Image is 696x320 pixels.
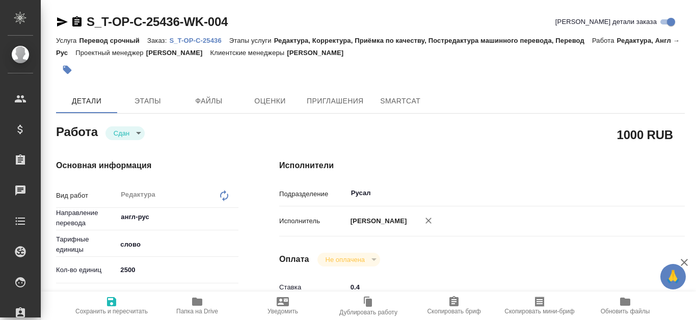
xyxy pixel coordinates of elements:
span: Уведомить [267,308,298,315]
a: S_T-OP-C-25436-WK-004 [87,15,228,29]
h4: Основная информация [56,159,238,172]
span: Детали [62,95,111,108]
span: Оценки [246,95,295,108]
span: Скопировать мини-бриф [504,308,574,315]
button: Сохранить и пересчитать [69,291,154,320]
button: Скопировать ссылку для ЯМессенджера [56,16,68,28]
p: Этапы услуги [229,37,274,44]
span: Папка на Drive [176,308,218,315]
p: Подразделение [279,189,347,199]
button: Обновить файлы [582,291,668,320]
button: Скопировать ссылку [71,16,83,28]
p: [PERSON_NAME] [347,216,407,226]
a: S_T-OP-C-25436 [169,36,229,44]
p: Перевод срочный [79,37,147,44]
p: Тарифные единицы [56,234,117,255]
button: Скопировать бриф [411,291,497,320]
span: Этапы [123,95,172,108]
h4: Исполнители [279,159,685,172]
button: Скопировать мини-бриф [497,291,582,320]
p: Проектный менеджер [75,49,146,57]
div: Сдан [105,126,145,140]
span: Скопировать бриф [427,308,480,315]
span: Дублировать работу [339,309,397,316]
input: ✎ Введи что-нибудь [117,262,238,277]
p: Услуга [56,37,79,44]
span: 🙏 [664,266,682,287]
h2: 1000 RUB [617,126,673,143]
span: Приглашения [307,95,364,108]
p: Работа [592,37,617,44]
p: Заказ: [147,37,169,44]
span: Файлы [184,95,233,108]
h4: Оплата [279,253,309,265]
button: Папка на Drive [154,291,240,320]
p: Кол-во единиц [56,265,117,275]
span: [PERSON_NAME] детали заказа [555,17,657,27]
span: Сохранить и пересчитать [75,308,148,315]
button: Не оплачена [323,255,368,264]
button: Дублировать работу [326,291,411,320]
p: S_T-OP-C-25436 [169,37,229,44]
h2: Работа [56,122,98,140]
p: [PERSON_NAME] [287,49,351,57]
div: Юридическая/Финансовая [117,288,238,305]
p: Клиентские менеджеры [210,49,287,57]
div: слово [117,236,238,253]
button: Сдан [111,129,132,138]
button: Удалить исполнителя [417,209,440,232]
button: Open [646,192,648,194]
button: Уведомить [240,291,326,320]
span: SmartCat [376,95,425,108]
p: Вид работ [56,191,117,201]
p: [PERSON_NAME] [146,49,210,57]
button: 🙏 [660,264,686,289]
p: Редактура, Корректура, Приёмка по качеству, Постредактура машинного перевода, Перевод [274,37,592,44]
p: Ставка [279,282,347,292]
button: Open [233,216,235,218]
input: ✎ Введи что-нибудь [347,280,651,295]
span: Обновить файлы [601,308,650,315]
button: Добавить тэг [56,59,78,81]
p: Исполнитель [279,216,347,226]
p: Направление перевода [56,208,117,228]
div: Сдан [317,253,380,266]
